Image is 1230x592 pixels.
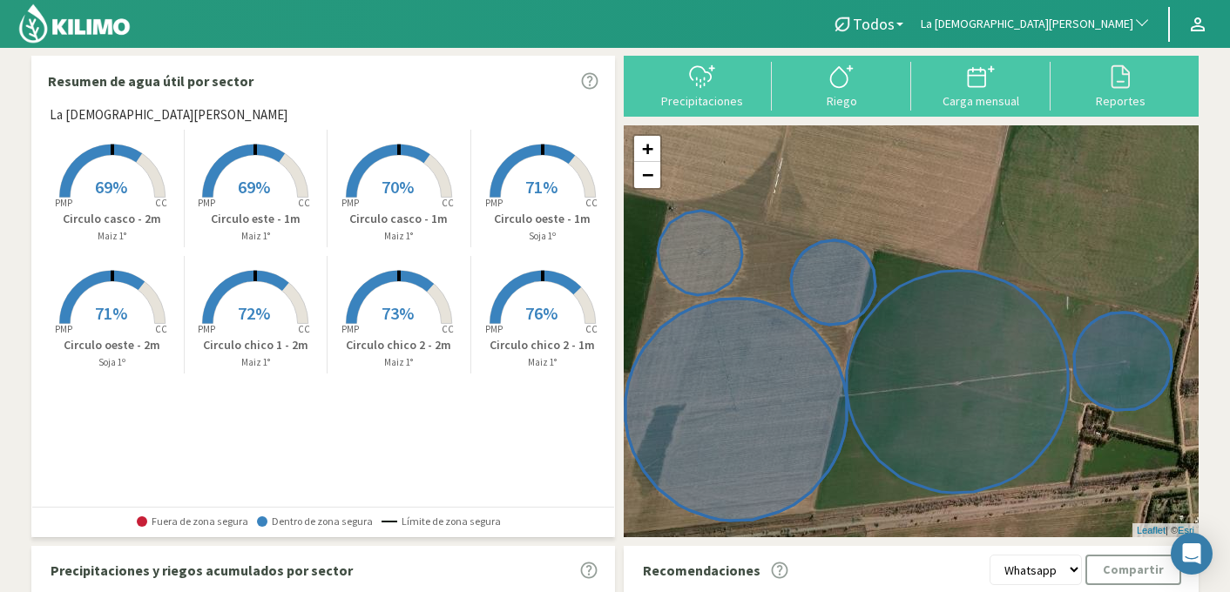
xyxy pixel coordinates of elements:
[51,560,353,581] p: Precipitaciones y riegos acumulados por sector
[185,229,328,244] p: Maiz 1°
[55,197,72,209] tspan: PMP
[585,197,598,209] tspan: CC
[328,229,470,244] p: Maiz 1°
[638,95,767,107] div: Precipitaciones
[41,210,184,228] p: Circulo casco - 2m
[1137,525,1166,535] a: Leaflet
[95,176,127,198] span: 69%
[471,336,615,354] p: Circulo chico 2 - 1m
[525,176,558,198] span: 71%
[341,197,359,209] tspan: PMP
[185,336,328,354] p: Circulo chico 1 - 2m
[471,210,615,228] p: Circulo oeste - 1m
[442,323,454,335] tspan: CC
[155,197,167,209] tspan: CC
[1132,523,1199,538] div: | ©
[155,323,167,335] tspan: CC
[299,197,311,209] tspan: CC
[95,302,127,324] span: 71%
[772,62,911,108] button: Riego
[238,176,270,198] span: 69%
[55,323,72,335] tspan: PMP
[299,323,311,335] tspan: CC
[634,162,660,188] a: Zoom out
[48,71,253,91] p: Resumen de agua útil por sector
[921,16,1133,33] span: La [DEMOGRAPHIC_DATA][PERSON_NAME]
[911,62,1051,108] button: Carga mensual
[50,105,287,125] span: La [DEMOGRAPHIC_DATA][PERSON_NAME]
[41,355,184,370] p: Soja 1º
[916,95,1045,107] div: Carga mensual
[1051,62,1190,108] button: Reportes
[17,3,132,44] img: Kilimo
[185,210,328,228] p: Circulo este - 1m
[41,336,184,354] p: Circulo oeste - 2m
[777,95,906,107] div: Riego
[1056,95,1185,107] div: Reportes
[328,210,470,228] p: Circulo casco - 1m
[137,515,248,528] span: Fuera de zona segura
[341,323,359,335] tspan: PMP
[634,136,660,162] a: Zoom in
[382,176,414,198] span: 70%
[1178,525,1194,535] a: Esri
[471,229,615,244] p: Soja 1º
[912,5,1159,44] button: La [DEMOGRAPHIC_DATA][PERSON_NAME]
[41,229,184,244] p: Maiz 1°
[198,323,215,335] tspan: PMP
[485,197,503,209] tspan: PMP
[1171,533,1213,575] div: Open Intercom Messenger
[643,560,760,581] p: Recomendaciones
[257,515,373,528] span: Dentro de zona segura
[382,515,501,528] span: Límite de zona segura
[198,197,215,209] tspan: PMP
[238,302,270,324] span: 72%
[471,355,615,370] p: Maiz 1°
[525,302,558,324] span: 76%
[382,302,414,324] span: 73%
[328,355,470,370] p: Maiz 1°
[485,323,503,335] tspan: PMP
[442,197,454,209] tspan: CC
[585,323,598,335] tspan: CC
[853,15,895,33] span: Todos
[328,336,470,354] p: Circulo chico 2 - 2m
[632,62,772,108] button: Precipitaciones
[185,355,328,370] p: Maiz 1°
